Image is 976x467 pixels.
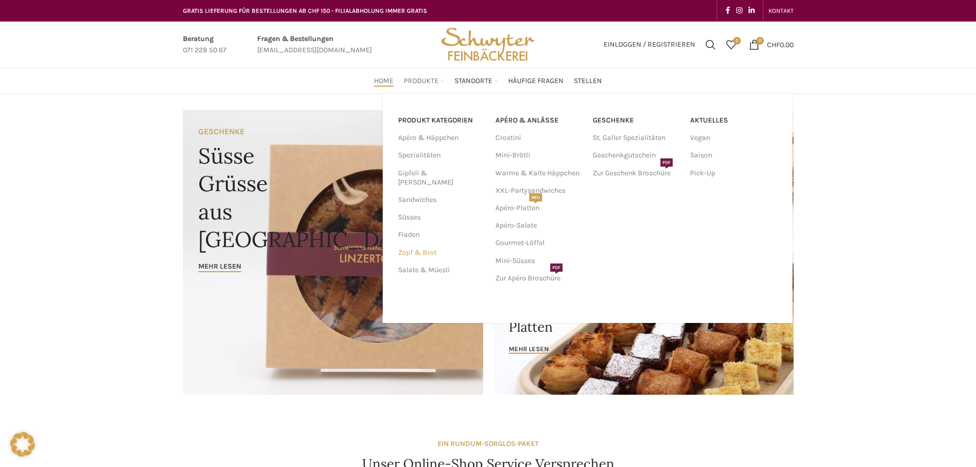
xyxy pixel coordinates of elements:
div: Main navigation [178,71,799,91]
a: Geschenkgutschein [593,147,680,164]
a: St. Galler Spezialitäten [593,129,680,147]
span: 0 [756,37,764,45]
a: Apéro-PlattenNEU [495,199,583,217]
span: PDF [660,158,673,167]
span: Stellen [574,76,602,86]
span: KONTAKT [769,7,794,14]
a: Zopf & Brot [398,244,483,261]
a: Saison [690,147,777,164]
a: KONTAKT [769,1,794,21]
a: APÉRO & ANLÄSSE [495,112,583,129]
span: Einloggen / Registrieren [604,41,695,48]
span: 0 [733,37,741,45]
a: Salate & Müesli [398,261,483,279]
a: Banner link [183,110,483,395]
a: Produkte [404,71,444,91]
span: Home [374,76,393,86]
a: Vegan [690,129,777,147]
a: Geschenke [593,112,680,129]
a: Mini-Brötli [495,147,583,164]
a: Sandwiches [398,191,483,209]
a: 0 CHF0.00 [744,34,799,55]
a: Einloggen / Registrieren [598,34,700,55]
span: NEU [529,193,542,201]
a: Infobox link [183,33,226,56]
a: Pick-Up [690,165,777,182]
a: XXL-Partysandwiches [495,182,583,199]
a: Crostini [495,129,583,147]
span: Häufige Fragen [508,76,564,86]
span: PDF [550,263,563,272]
span: GRATIS LIEFERUNG FÜR BESTELLUNGEN AB CHF 150 - FILIALABHOLUNG IMMER GRATIS [183,7,427,14]
span: Standorte [454,76,492,86]
strong: EIN RUNDUM-SORGLOS-PAKET [438,439,538,448]
a: Instagram social link [733,4,745,18]
span: CHF [767,40,780,49]
a: Fladen [398,226,483,243]
span: Produkte [404,76,439,86]
a: Site logo [438,39,538,48]
a: Infobox link [257,33,372,56]
a: 0 [721,34,741,55]
a: Warme & Kalte Häppchen [495,165,583,182]
a: Linkedin social link [745,4,758,18]
a: Facebook social link [722,4,733,18]
a: Häufige Fragen [508,71,564,91]
img: Bäckerei Schwyter [438,22,538,68]
a: PRODUKT KATEGORIEN [398,112,483,129]
a: Home [374,71,393,91]
a: Standorte [454,71,498,91]
a: Süsses [398,209,483,226]
a: Stellen [574,71,602,91]
a: Mini-Süsses [495,252,583,270]
a: Apéro-Salate [495,217,583,234]
a: Gourmet-Löffel [495,234,583,252]
a: Spezialitäten [398,147,483,164]
a: Zur Apéro BroschürePDF [495,270,583,287]
bdi: 0.00 [767,40,794,49]
a: Zur Geschenk BroschürePDF [593,165,680,182]
div: Secondary navigation [763,1,799,21]
a: Apéro & Häppchen [398,129,483,147]
a: Gipfeli & [PERSON_NAME] [398,165,483,191]
a: Banner link [493,252,794,395]
div: Meine Wunschliste [721,34,741,55]
a: Suchen [700,34,721,55]
a: Aktuelles [690,112,777,129]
